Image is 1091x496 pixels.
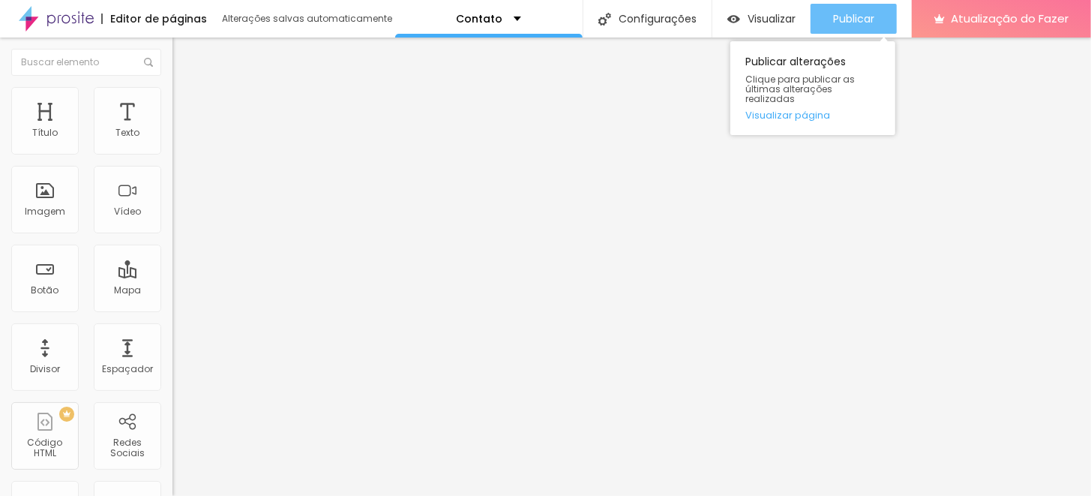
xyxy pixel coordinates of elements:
[748,11,796,26] font: Visualizar
[745,73,855,105] font: Clique para publicar as últimas alterações realizadas
[114,205,141,218] font: Vídeo
[102,362,153,375] font: Espaçador
[28,436,63,459] font: Código HTML
[619,11,697,26] font: Configurações
[951,11,1069,26] font: Atualização do Fazer
[144,58,153,67] img: Ícone
[115,126,139,139] font: Texto
[32,126,58,139] font: Título
[811,4,897,34] button: Publicar
[172,38,1091,496] iframe: Editor
[222,12,392,25] font: Alterações salvas automaticamente
[11,49,161,76] input: Buscar elemento
[727,13,740,26] img: view-1.svg
[712,4,811,34] button: Visualizar
[456,11,502,26] font: Contato
[833,11,874,26] font: Publicar
[25,205,65,218] font: Imagem
[30,362,60,375] font: Divisor
[745,108,830,122] font: Visualizar página
[110,436,145,459] font: Redes Sociais
[745,110,880,120] a: Visualizar página
[110,11,207,26] font: Editor de páginas
[745,54,846,69] font: Publicar alterações
[114,284,141,296] font: Mapa
[31,284,59,296] font: Botão
[598,13,611,26] img: Ícone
